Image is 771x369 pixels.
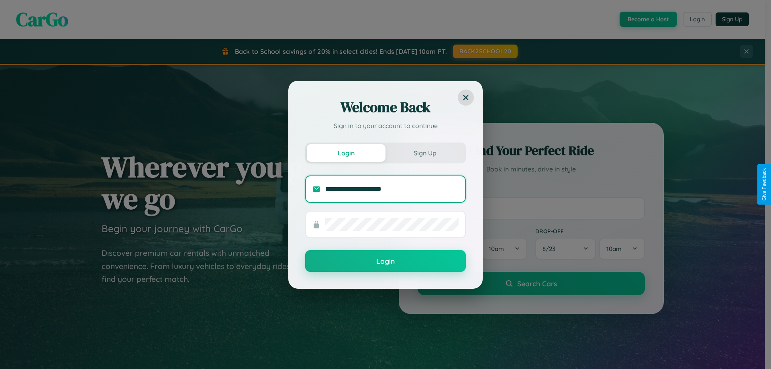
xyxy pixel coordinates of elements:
[385,144,464,162] button: Sign Up
[761,168,767,201] div: Give Feedback
[305,250,466,272] button: Login
[307,144,385,162] button: Login
[305,98,466,117] h2: Welcome Back
[305,121,466,130] p: Sign in to your account to continue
